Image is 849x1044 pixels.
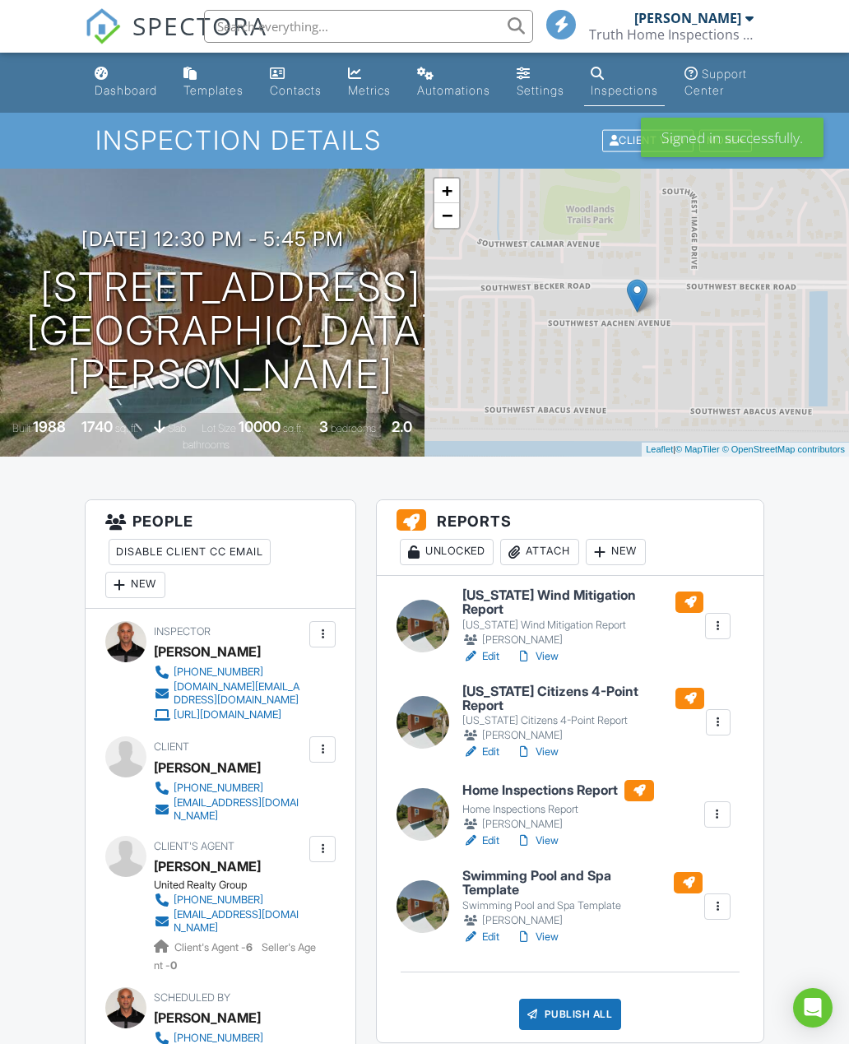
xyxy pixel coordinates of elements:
div: [EMAIL_ADDRESS][DOMAIN_NAME] [174,796,305,823]
div: 2.0 [392,418,412,435]
a: Inspections [584,59,665,106]
h6: [US_STATE] Wind Mitigation Report [462,588,703,617]
span: Scheduled By [154,991,230,1004]
a: View [516,648,559,665]
div: Disable Client CC Email [109,539,271,565]
div: United Realty Group [154,879,318,892]
h6: Home Inspections Report [462,780,654,801]
span: bathrooms [183,438,230,451]
h1: [STREET_ADDRESS] [GEOGRAPHIC_DATA][PERSON_NAME] [26,266,434,396]
div: [PERSON_NAME] [154,1005,261,1030]
div: 1740 [81,418,113,435]
a: [PHONE_NUMBER] [154,780,305,796]
div: [US_STATE] Wind Mitigation Report [462,619,703,632]
a: [PHONE_NUMBER] [154,892,305,908]
div: Unlocked [400,539,494,565]
div: Inspections [591,83,658,97]
h3: [DATE] 12:30 pm - 5:45 pm [81,228,344,250]
div: [PERSON_NAME] [462,912,703,929]
div: Open Intercom Messenger [793,988,833,1028]
a: Swimming Pool and Spa Template Swimming Pool and Spa Template [PERSON_NAME] [462,869,703,929]
span: Client's Agent - [174,941,255,954]
span: sq. ft. [115,422,138,434]
a: View [516,929,559,945]
div: Templates [183,83,244,97]
div: [PERSON_NAME] [634,10,741,26]
div: [URL][DOMAIN_NAME] [174,708,281,722]
a: [US_STATE] Wind Mitigation Report [US_STATE] Wind Mitigation Report [PERSON_NAME] [462,588,703,648]
div: Home Inspections Report [462,803,654,816]
a: [EMAIL_ADDRESS][DOMAIN_NAME] [154,908,305,935]
h6: [US_STATE] Citizens 4-Point Report [462,684,703,713]
div: 3 [319,418,328,435]
a: Support Center [678,59,761,106]
a: [US_STATE] Citizens 4-Point Report [US_STATE] Citizens 4-Point Report [PERSON_NAME] [462,684,703,745]
div: Contacts [270,83,322,97]
div: Publish All [519,999,622,1030]
div: Metrics [348,83,391,97]
div: 10000 [239,418,281,435]
h1: Inspection Details [95,126,754,155]
a: Home Inspections Report Home Inspections Report [PERSON_NAME] [462,780,654,833]
div: [PERSON_NAME] [462,632,703,648]
a: View [516,744,559,760]
span: sq.ft. [283,422,304,434]
div: [PHONE_NUMBER] [174,666,263,679]
a: [PERSON_NAME] [154,854,261,879]
span: Inspector [154,625,211,638]
div: Client View [602,130,694,152]
a: © MapTiler [675,444,720,454]
a: Zoom out [434,203,459,228]
div: Signed in successfully. [641,118,823,157]
a: [PHONE_NUMBER] [154,664,305,680]
div: Attach [500,539,579,565]
div: | [642,443,849,457]
a: Automations (Basic) [411,59,497,106]
a: SPECTORA [85,22,267,57]
a: Dashboard [88,59,164,106]
div: 1988 [33,418,66,435]
div: Truth Home Inspections LLC [589,26,754,43]
a: © OpenStreetMap contributors [722,444,845,454]
div: Support Center [684,67,747,97]
h6: Swimming Pool and Spa Template [462,869,703,898]
div: [DOMAIN_NAME][EMAIL_ADDRESS][DOMAIN_NAME] [174,680,305,707]
div: Settings [517,83,564,97]
a: Leaflet [646,444,673,454]
a: [EMAIL_ADDRESS][DOMAIN_NAME] [154,796,305,823]
div: [PERSON_NAME] [462,727,703,744]
div: [PERSON_NAME] [154,755,261,780]
a: [URL][DOMAIN_NAME] [154,707,305,723]
div: [PERSON_NAME] [154,639,261,664]
div: [PHONE_NUMBER] [174,893,263,907]
span: slab [168,422,186,434]
span: Client [154,740,189,753]
h3: People [86,500,355,609]
a: Zoom in [434,179,459,203]
div: Swimming Pool and Spa Template [462,899,703,912]
span: bedrooms [331,422,376,434]
div: [US_STATE] Citizens 4-Point Report [462,714,703,727]
div: New [586,539,646,565]
img: The Best Home Inspection Software - Spectora [85,8,121,44]
strong: 0 [170,959,177,972]
span: Lot Size [202,422,236,434]
strong: 6 [246,941,253,954]
a: Edit [462,833,499,849]
div: [PERSON_NAME] [462,816,654,833]
span: Client's Agent [154,840,234,852]
span: Built [12,422,30,434]
input: Search everything... [204,10,533,43]
a: Client View [601,133,698,146]
a: Contacts [263,59,328,106]
span: SPECTORA [132,8,267,43]
a: Templates [177,59,250,106]
a: Edit [462,744,499,760]
a: View [516,833,559,849]
div: Automations [417,83,490,97]
div: [EMAIL_ADDRESS][DOMAIN_NAME] [174,908,305,935]
a: Settings [510,59,571,106]
div: Dashboard [95,83,157,97]
a: Edit [462,648,499,665]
